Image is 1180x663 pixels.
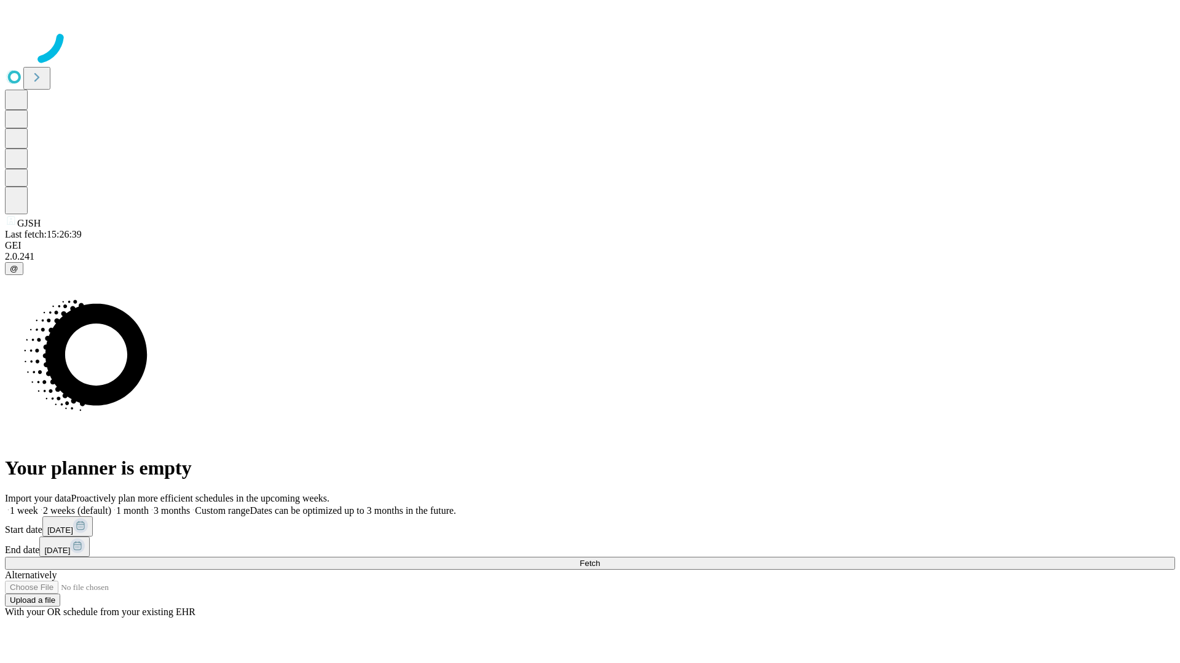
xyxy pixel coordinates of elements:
[5,493,71,503] span: Import your data
[5,537,1175,557] div: End date
[42,516,93,537] button: [DATE]
[43,505,111,516] span: 2 weeks (default)
[5,594,60,607] button: Upload a file
[17,218,41,228] span: GJSH
[5,251,1175,262] div: 2.0.241
[116,505,149,516] span: 1 month
[5,607,195,617] span: With your OR schedule from your existing EHR
[5,229,82,239] span: Last fetch: 15:26:39
[5,262,23,275] button: @
[44,546,70,555] span: [DATE]
[250,505,456,516] span: Dates can be optimized up to 3 months in the future.
[10,505,38,516] span: 1 week
[5,557,1175,570] button: Fetch
[39,537,90,557] button: [DATE]
[5,570,57,580] span: Alternatively
[10,264,18,273] span: @
[5,457,1175,479] h1: Your planner is empty
[47,525,73,535] span: [DATE]
[154,505,190,516] span: 3 months
[71,493,329,503] span: Proactively plan more efficient schedules in the upcoming weeks.
[195,505,250,516] span: Custom range
[5,516,1175,537] div: Start date
[580,559,600,568] span: Fetch
[5,240,1175,251] div: GEI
